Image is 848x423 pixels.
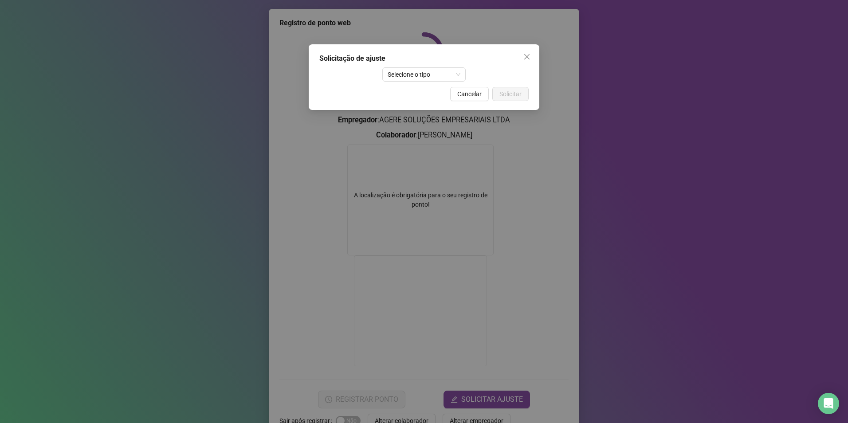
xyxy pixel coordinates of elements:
span: close [523,53,530,60]
div: Solicitação de ajuste [319,53,529,64]
span: Cancelar [457,89,482,99]
button: Close [520,50,534,64]
div: Open Intercom Messenger [818,393,839,414]
button: Solicitar [492,87,529,101]
button: Cancelar [450,87,489,101]
span: Selecione o tipo [388,68,461,81]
